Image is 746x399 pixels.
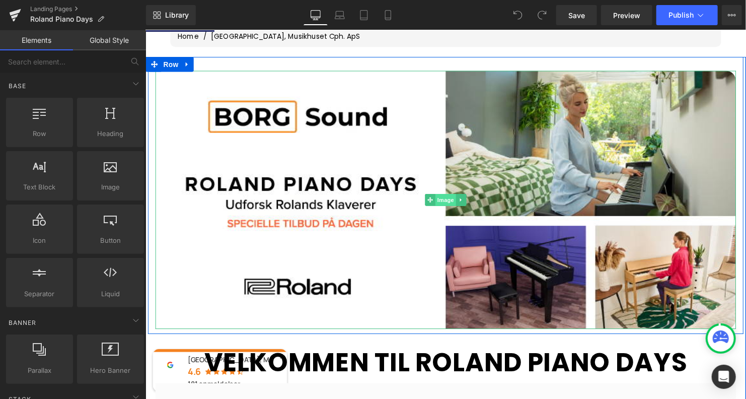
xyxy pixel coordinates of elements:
div: Open Intercom Messenger [712,365,736,389]
span: Save [568,10,585,21]
a: Laptop [328,5,352,25]
a: Landing Pages [30,5,146,13]
button: More [722,5,742,25]
span: Row [9,128,70,139]
span: Publish [668,11,694,19]
a: Preview [601,5,652,25]
span: Banner [8,318,37,327]
span: Image [80,182,141,192]
span: Liquid [80,289,141,299]
a: Tablet [352,5,376,25]
span: Button [80,235,141,246]
span: Preview [613,10,640,21]
span: Base [8,81,27,91]
span: Separator [9,289,70,299]
span: Row [16,27,36,42]
span: Heading [80,128,141,139]
a: Desktop [304,5,328,25]
button: Publish [656,5,718,25]
a: Expand / Collapse [315,166,326,178]
span: Hero Banner [80,365,141,376]
a: New Library [146,5,196,25]
button: Undo [508,5,528,25]
a: Home [33,2,54,12]
span: Library [165,11,189,20]
span: Parallax [9,365,70,376]
span: Image [294,166,315,178]
span: Roland Piano Days [30,15,93,23]
a: Global Style [73,30,146,50]
span: / [58,2,62,12]
button: Redo [532,5,552,25]
span: Text Block [9,182,70,192]
a: Mobile [376,5,400,25]
strong: VELKOMMEN TIL ROLAND PIANO DAYS [60,319,550,355]
a: Expand / Collapse [36,27,49,42]
span: [GEOGRAPHIC_DATA], Musikhuset Cph. ApS [66,2,217,12]
span: Icon [9,235,70,246]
